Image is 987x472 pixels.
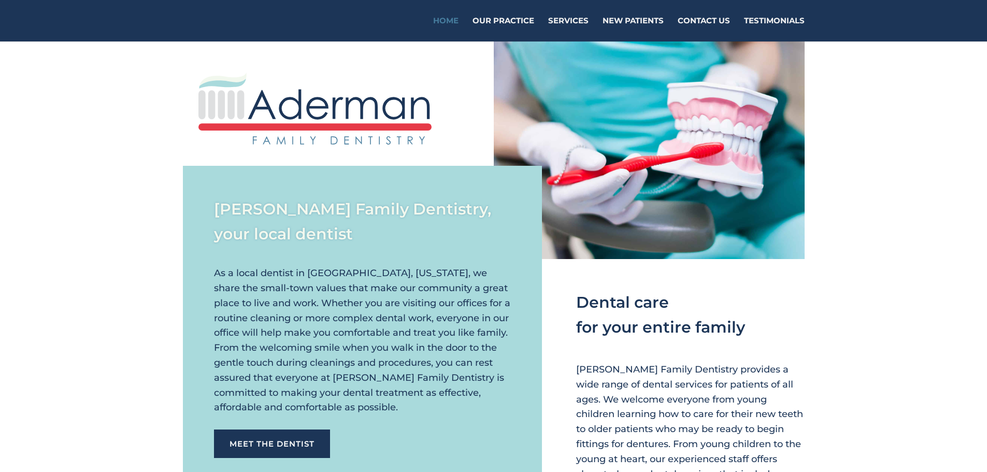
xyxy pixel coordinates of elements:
a: Home [433,17,459,41]
p: As a local dentist in [GEOGRAPHIC_DATA], [US_STATE], we share the small-town values that make our... [214,266,511,415]
a: Testimonials [744,17,805,41]
h2: [PERSON_NAME] Family Dentistry, your local dentist [214,197,511,252]
a: New Patients [603,17,664,41]
a: Our Practice [473,17,534,41]
a: Services [548,17,589,41]
a: Meet the Dentist [214,430,330,459]
a: Contact Us [678,17,730,41]
h2: Dental care for your entire family [576,290,804,345]
img: aderman-logo-full-color-on-transparent-vector [198,73,432,145]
